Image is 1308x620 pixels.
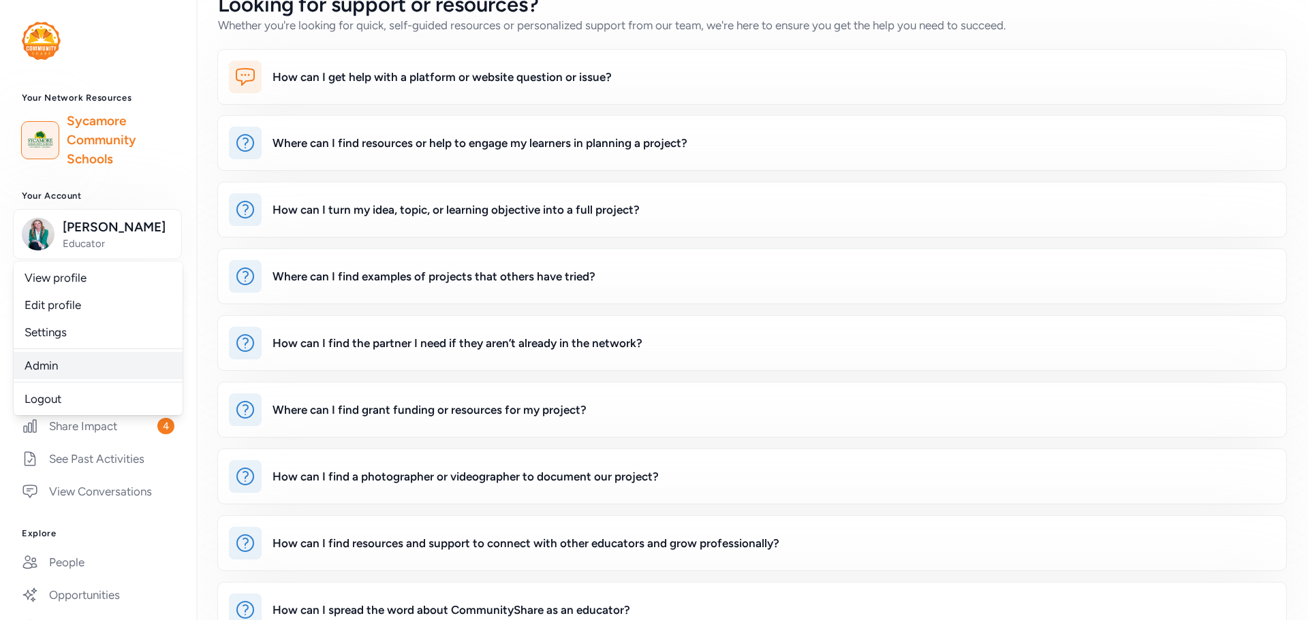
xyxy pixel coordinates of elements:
a: Logout [14,385,183,412]
span: Educator [63,237,173,250]
a: Edit profile [14,291,183,319]
div: How can I spread the word about CommunityShare as an educator? [272,602,630,618]
h3: Your Network Resources [22,93,174,103]
a: Close Activities [11,378,185,408]
a: Sycamore Community Schools [67,112,174,169]
div: How can I turn my idea, topic, or learning objective into a full project? [272,201,640,218]
div: Where can I find grant funding or resources for my project? [272,402,587,418]
div: Where can I find examples of projects that others have tried? [272,268,595,284]
h3: Your Account [22,191,174,201]
img: logo [25,125,55,155]
div: How can I find the partner I need if they aren’t already in the network? [272,335,642,351]
a: View profile [14,264,183,291]
a: Home [11,280,185,310]
a: Create and Connect [11,346,185,376]
a: Admin [14,352,183,379]
h3: Explore [22,528,174,539]
span: [PERSON_NAME] [63,218,173,237]
div: Whether you're looking for quick, self-guided resources or personalized support from our team, we... [218,17,1006,33]
a: Opportunities [11,580,185,610]
span: 4 [157,418,174,434]
a: Settings [14,319,183,346]
a: Share Impact4 [11,411,185,441]
a: View Conversations [11,476,185,506]
a: Respond to Invites [11,313,185,343]
div: [PERSON_NAME]Educator [14,261,183,415]
div: Where can I find resources or help to engage my learners in planning a project? [272,135,687,151]
div: How can I find resources and support to connect with other educators and grow professionally? [272,535,779,551]
button: [PERSON_NAME]Educator [13,209,182,259]
a: People [11,547,185,577]
a: See Past Activities [11,444,185,474]
div: How can I find a photographer or videographer to document our project? [272,468,659,485]
img: logo [22,22,61,60]
div: How can I get help with a platform or website question or issue? [272,69,612,85]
